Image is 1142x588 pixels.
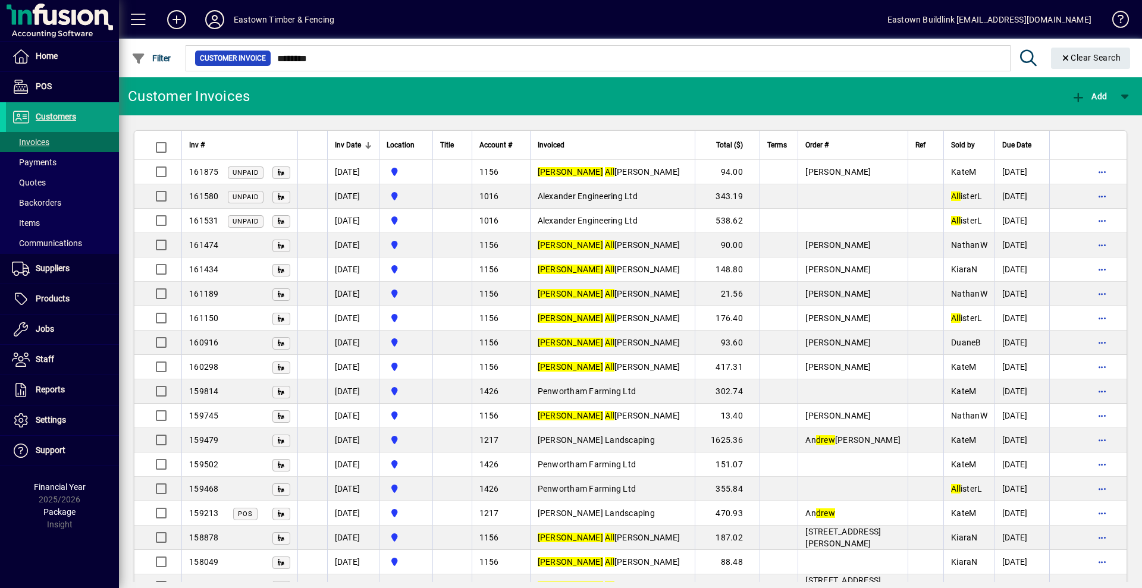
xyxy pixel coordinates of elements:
[479,386,499,396] span: 1426
[1002,139,1042,152] div: Due Date
[479,533,499,542] span: 1156
[538,362,680,372] span: [PERSON_NAME]
[951,338,981,347] span: DuaneB
[695,501,760,526] td: 470.93
[1103,2,1127,41] a: Knowledge Base
[36,415,66,425] span: Settings
[538,313,603,323] em: [PERSON_NAME]
[327,404,379,428] td: [DATE]
[695,379,760,404] td: 302.74
[387,360,425,373] span: Holyoake St
[538,167,680,177] span: [PERSON_NAME]
[695,282,760,306] td: 21.56
[805,167,871,177] span: [PERSON_NAME]
[36,324,54,334] span: Jobs
[951,240,987,250] span: NathanW
[200,52,266,64] span: Customer Invoice
[189,313,219,323] span: 161150
[1093,235,1112,254] button: More options
[440,139,454,152] span: Title
[1002,139,1031,152] span: Due Date
[605,265,614,274] em: All
[994,452,1049,477] td: [DATE]
[6,375,119,405] a: Reports
[479,557,499,567] span: 1156
[233,218,259,225] span: Unpaid
[538,289,603,298] em: [PERSON_NAME]
[695,477,760,501] td: 355.84
[128,48,174,69] button: Filter
[951,313,982,323] span: isterL
[605,313,614,323] em: All
[994,184,1049,209] td: [DATE]
[36,81,52,91] span: POS
[387,433,425,446] span: Holyoake St
[6,315,119,344] a: Jobs
[951,484,982,493] span: isterL
[695,550,760,574] td: 88.48
[915,139,936,152] div: Ref
[1093,430,1112,449] button: More options
[1093,333,1112,352] button: More options
[805,139,901,152] div: Order #
[335,139,372,152] div: Inv Date
[36,445,65,455] span: Support
[189,508,219,518] span: 159213
[994,306,1049,331] td: [DATE]
[189,435,219,445] span: 159479
[538,435,655,445] span: [PERSON_NAME] Landscaping
[6,152,119,172] a: Payments
[994,331,1049,355] td: [DATE]
[387,238,425,251] span: Holyoake St
[695,160,760,184] td: 94.00
[6,213,119,233] a: Items
[189,265,219,274] span: 161434
[1093,406,1112,425] button: More options
[951,386,976,396] span: KateM
[538,533,680,542] span: [PERSON_NAME]
[994,501,1049,526] td: [DATE]
[327,282,379,306] td: [DATE]
[538,411,603,420] em: [PERSON_NAME]
[189,362,219,372] span: 160298
[538,265,603,274] em: [PERSON_NAME]
[1093,260,1112,279] button: More options
[702,139,754,152] div: Total ($)
[387,214,425,227] span: Holyoake St
[994,355,1049,379] td: [DATE]
[994,282,1049,306] td: [DATE]
[479,265,499,274] span: 1156
[605,362,614,372] em: All
[915,139,925,152] span: Ref
[951,216,961,225] em: All
[6,193,119,213] a: Backorders
[767,139,787,152] span: Terms
[34,482,86,492] span: Financial Year
[538,411,680,420] span: [PERSON_NAME]
[538,338,603,347] em: [PERSON_NAME]
[479,139,523,152] div: Account #
[805,362,871,372] span: [PERSON_NAME]
[695,257,760,282] td: 148.80
[387,555,425,568] span: Holyoake St
[695,209,760,233] td: 538.62
[538,508,655,518] span: [PERSON_NAME] Landscaping
[538,460,636,469] span: Penwortham Farming Ltd
[805,411,871,420] span: [PERSON_NAME]
[335,139,361,152] span: Inv Date
[189,533,219,542] span: 158878
[327,501,379,526] td: [DATE]
[951,435,976,445] span: KateM
[327,233,379,257] td: [DATE]
[189,484,219,493] span: 159468
[36,263,70,273] span: Suppliers
[695,331,760,355] td: 93.60
[816,435,835,445] em: drew
[387,507,425,520] span: Holyoake St
[6,233,119,253] a: Communications
[36,294,70,303] span: Products
[233,193,259,201] span: Unpaid
[189,191,219,201] span: 161580
[1051,48,1131,69] button: Clear
[951,265,978,274] span: KiaraN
